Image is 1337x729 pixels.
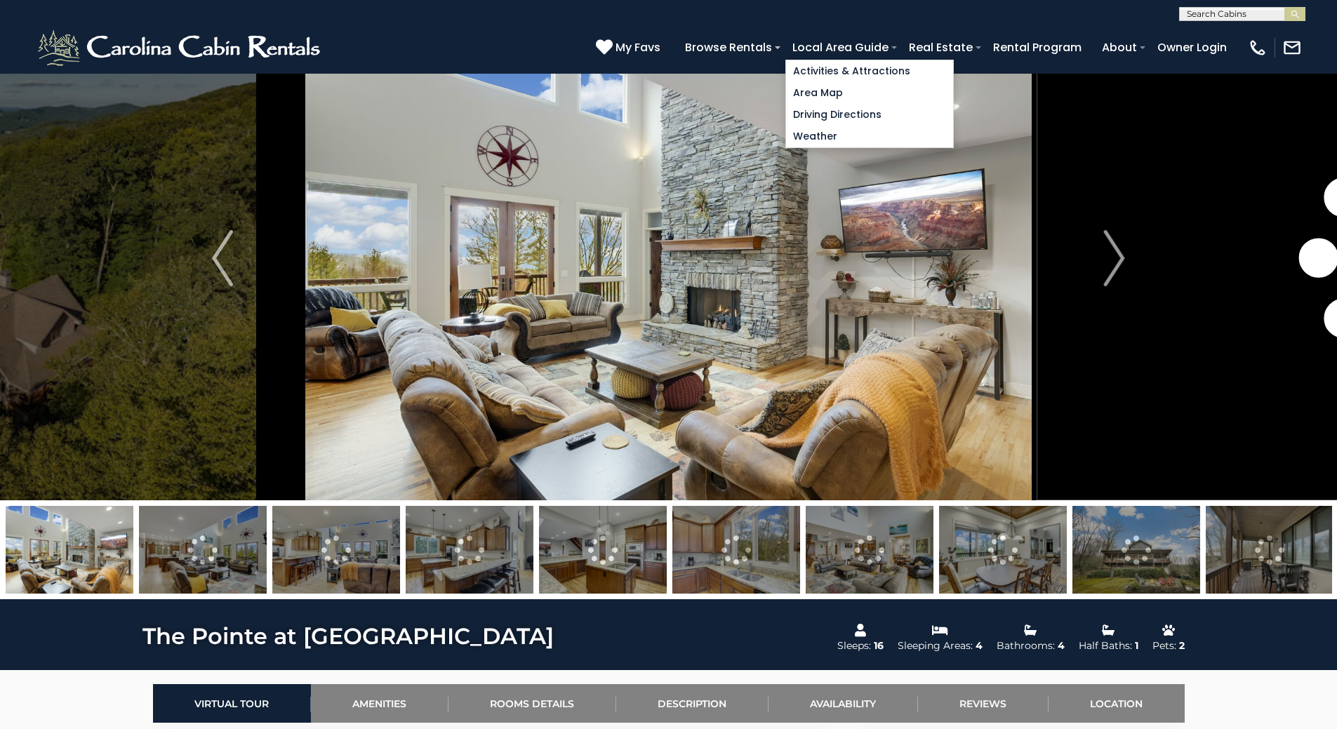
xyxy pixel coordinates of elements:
[616,684,769,723] a: Description
[448,684,616,723] a: Rooms Details
[1049,684,1185,723] a: Location
[311,684,448,723] a: Amenities
[1036,16,1192,500] button: Next
[986,35,1089,60] a: Rental Program
[785,35,896,60] a: Local Area Guide
[1206,506,1333,594] img: 163686607
[902,35,980,60] a: Real Estate
[616,39,660,56] span: My Favs
[1104,230,1125,286] img: arrow
[35,27,326,69] img: White-1-2.png
[918,684,1049,723] a: Reviews
[272,506,400,594] img: 163675144
[806,506,933,594] img: 163686575
[406,506,533,594] img: 163675143
[786,104,953,126] a: Driving Directions
[1095,35,1144,60] a: About
[212,230,233,286] img: arrow
[6,506,133,594] img: 163686583
[769,684,918,723] a: Availability
[678,35,779,60] a: Browse Rentals
[786,60,953,82] a: Activities & Attractions
[1248,38,1268,58] img: phone-regular-white.png
[786,126,953,147] a: Weather
[1150,35,1234,60] a: Owner Login
[1282,38,1302,58] img: mail-regular-white.png
[1072,506,1200,594] img: 163686601
[786,82,953,104] a: Area Map
[596,39,664,57] a: My Favs
[939,506,1067,594] img: 163686584
[153,684,311,723] a: Virtual Tour
[145,16,301,500] button: Previous
[539,506,667,594] img: 163686585
[672,506,800,594] img: 163675142
[139,506,267,594] img: 163675145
